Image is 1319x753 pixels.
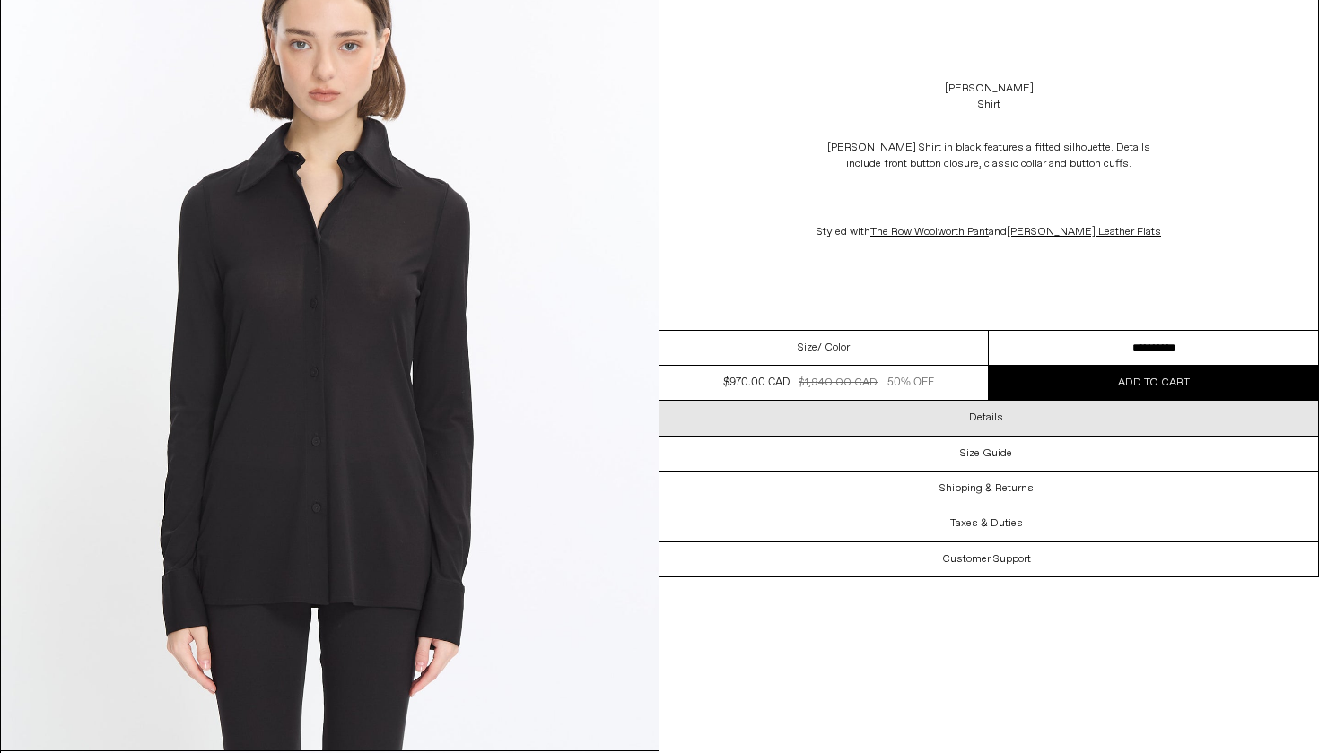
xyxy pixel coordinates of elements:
a: The Row Woolworth Pant [870,225,989,239]
a: [PERSON_NAME] [945,81,1034,97]
h3: Customer Support [942,553,1031,566]
h3: Shipping & Returns [939,482,1034,495]
button: Add to cart [989,366,1318,400]
p: [PERSON_NAME] Shirt in black features a fitted silhouette. Details include front button closure, ... [809,131,1168,181]
h3: Size Guide [960,447,1012,460]
div: 50% OFF [887,375,934,391]
h3: Details [969,411,1003,424]
span: Styled with and [817,225,1161,239]
span: / Color [817,340,850,356]
h3: Taxes & Duties [950,517,1023,530]
div: $1,940.00 CAD [799,375,878,391]
span: Size [798,340,817,356]
a: [PERSON_NAME] Leather Flats [1007,225,1161,239]
span: Add to cart [1118,376,1190,390]
div: $970.00 CAD [723,375,790,391]
div: Shirt [978,97,1000,113]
